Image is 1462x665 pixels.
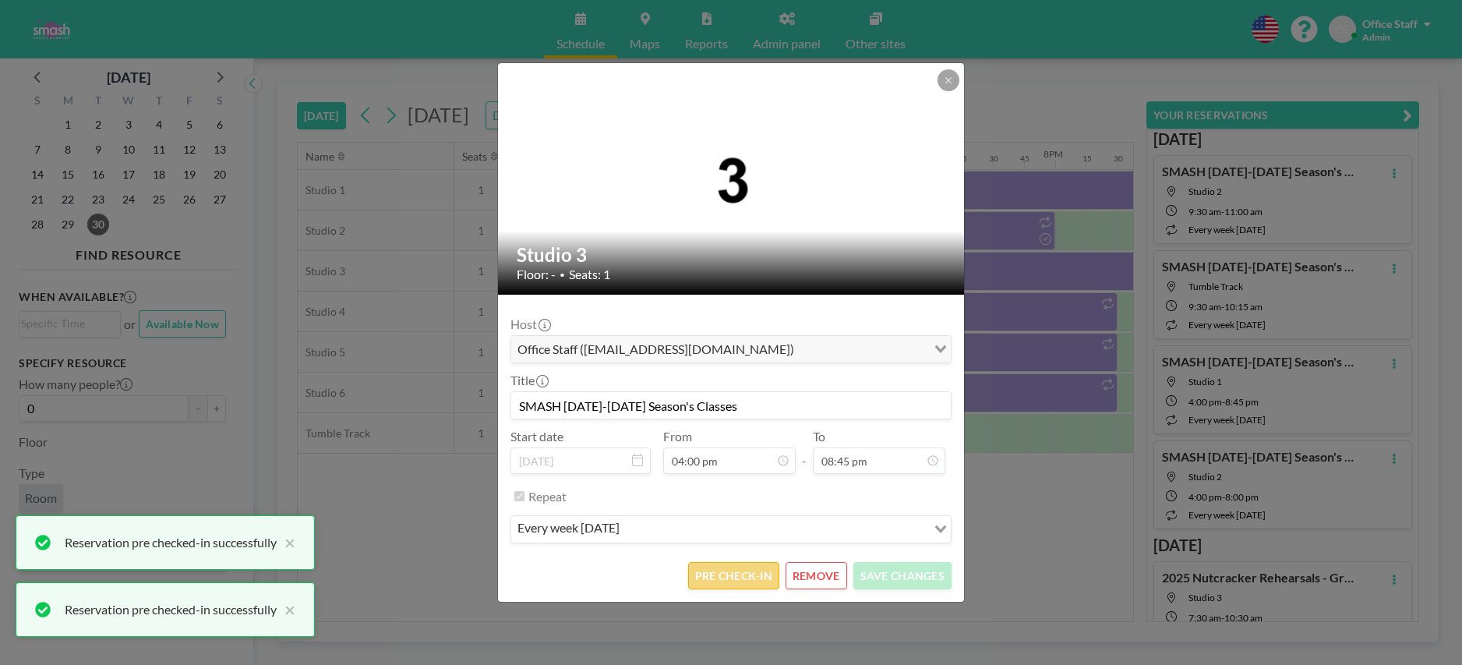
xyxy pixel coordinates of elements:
[799,339,925,359] input: Search for option
[560,269,565,281] span: •
[528,489,567,504] label: Repeat
[517,243,947,267] h2: Studio 3
[853,562,952,589] button: SAVE CHANGES
[65,600,277,619] div: Reservation pre checked-in successfully
[569,267,610,282] span: Seats: 1
[510,429,563,444] label: Start date
[65,533,277,552] div: Reservation pre checked-in successfully
[514,339,797,359] span: Office Staff ([EMAIL_ADDRESS][DOMAIN_NAME])
[511,392,951,419] input: (No title)
[813,429,825,444] label: To
[688,562,779,589] button: PRE CHECK-IN
[511,336,951,363] div: Search for option
[517,267,556,282] span: Floor: -
[802,434,807,469] span: -
[277,533,295,552] button: close
[510,373,547,388] label: Title
[514,519,623,539] span: every week [DATE]
[786,562,847,589] button: REMOVE
[277,600,295,619] button: close
[663,429,692,444] label: From
[498,141,966,217] img: 537.png
[511,516,951,543] div: Search for option
[510,317,549,332] label: Host
[624,519,925,539] input: Search for option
